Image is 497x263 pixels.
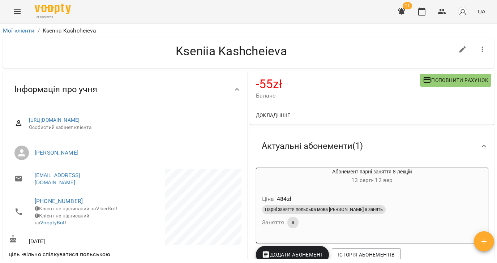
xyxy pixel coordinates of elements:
[423,76,488,85] span: Поповнити рахунок
[458,7,468,17] img: avatar_s.png
[256,111,291,120] span: Докладніше
[262,141,363,152] span: Актуальні абонементи ( 1 )
[9,44,454,59] h4: Kseniia Kashcheieva
[253,109,294,122] button: Докладніше
[7,233,125,246] div: [DATE]
[35,172,118,186] a: [EMAIL_ADDRESS][DOMAIN_NAME]
[29,117,80,123] a: [URL][DOMAIN_NAME]
[478,8,485,15] span: UA
[35,198,83,204] a: [PHONE_NUMBER]
[29,124,236,131] span: Особистий кабінет клієнта
[256,168,488,185] div: Абонемент парні заняття 8 лекцій
[332,248,400,261] button: Історія абонементів
[3,27,35,34] a: Мої клієнти
[35,149,78,156] a: [PERSON_NAME]
[256,91,420,100] span: Баланс
[250,128,494,165] div: Актуальні абонементи(1)
[262,250,324,259] span: Додати Абонемент
[262,206,386,213] span: Парні заняття польська мова [PERSON_NAME] 8 занять
[14,84,97,95] span: Інформація про учня
[35,4,71,14] img: Voopty Logo
[351,177,393,184] span: 13 серп - 12 вер
[3,26,494,35] nav: breadcrumb
[338,250,395,259] span: Історія абонементів
[3,71,247,108] div: Інформація про учня
[35,206,117,211] span: Клієнт не підписаний на ViberBot!
[35,15,71,20] span: For Business
[9,3,26,20] button: Menu
[475,5,488,18] button: UA
[403,2,412,9] span: 11
[256,77,420,91] h4: -55 zł
[262,194,274,204] h6: Ціна
[38,26,40,35] li: /
[256,168,488,237] button: Абонемент парні заняття 8 лекцій13 серп- 12 верЦіна484złПарні заняття польська мова [PERSON_NAME]...
[287,219,299,226] span: 8
[40,220,65,225] a: VooptyBot
[262,217,284,228] h6: Заняття
[35,213,89,226] span: Клієнт не підписаний на !
[43,26,97,35] p: Kseniia Kashcheieva
[420,74,491,87] button: Поповнити рахунок
[277,195,291,203] p: 484 zł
